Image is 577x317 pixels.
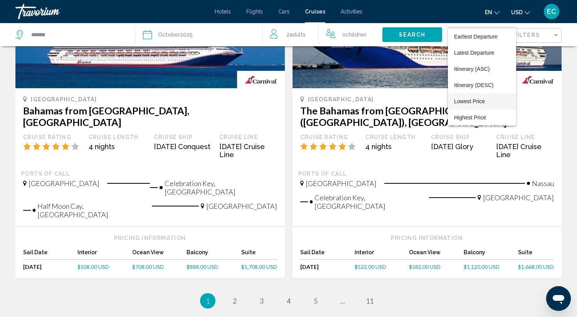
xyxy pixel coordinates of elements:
[454,82,494,88] span: Itinerary (DESC)
[454,66,490,72] span: Itinerary (ASC)
[454,50,494,56] span: Latest Departure
[454,98,485,104] span: Lowest Price
[454,34,498,40] span: Earliest Departure
[448,27,516,126] div: Sort by
[454,114,486,121] span: Highest Price
[546,286,571,311] iframe: Button to launch messaging window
